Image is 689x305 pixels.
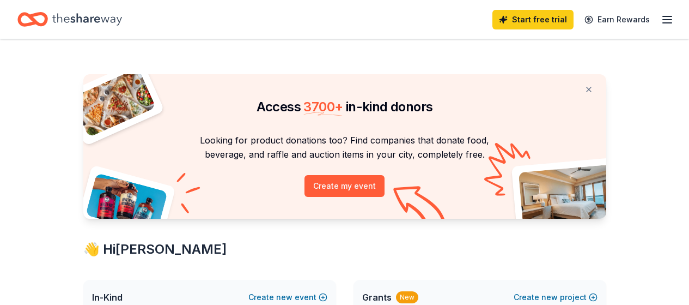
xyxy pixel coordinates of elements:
span: Access in-kind donors [257,99,433,115]
div: 👋 Hi [PERSON_NAME] [83,241,606,258]
img: Pizza [71,68,156,137]
button: Createnewevent [248,291,327,304]
button: Createnewproject [514,291,597,304]
span: new [541,291,558,304]
a: Earn Rewards [578,10,656,29]
span: new [276,291,292,304]
div: New [396,291,418,303]
span: In-Kind [92,291,123,304]
img: Curvy arrow [393,186,448,227]
a: Start free trial [492,10,574,29]
a: Home [17,7,122,32]
span: 3700 + [303,99,343,115]
button: Create my event [304,175,385,197]
p: Looking for product donations too? Find companies that donate food, beverage, and raffle and auct... [96,133,593,162]
span: Grants [362,291,392,304]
